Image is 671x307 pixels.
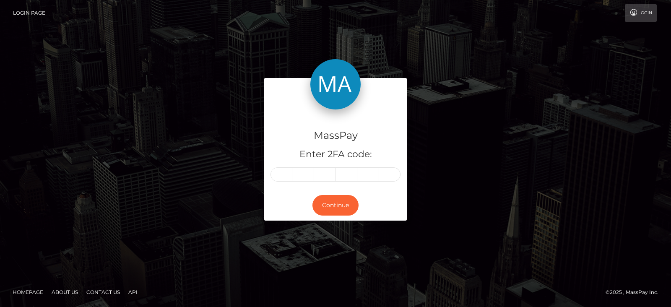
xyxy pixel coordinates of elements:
[606,288,665,297] div: © 2025 , MassPay Inc.
[270,148,401,161] h5: Enter 2FA code:
[270,128,401,143] h4: MassPay
[83,286,123,299] a: Contact Us
[9,286,47,299] a: Homepage
[625,4,657,22] a: Login
[312,195,359,216] button: Continue
[48,286,81,299] a: About Us
[125,286,141,299] a: API
[310,59,361,109] img: MassPay
[13,4,45,22] a: Login Page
